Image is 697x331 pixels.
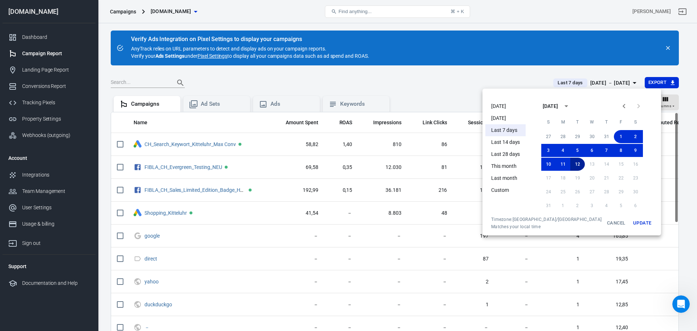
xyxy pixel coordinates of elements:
[12,22,69,35] a: [URL][DOMAIN_NAME]
[12,52,113,74] div: but you have a lot of traffic that doesnt come from an ad, you can see the details about those us...
[6,48,119,124] div: but you have a lot of traffic that doesnt come from an ad, you can see the details about those us...
[485,100,526,112] li: [DATE]
[485,172,526,184] li: Last month
[604,217,628,230] button: Cancel
[6,125,139,161] div: Jose says…
[585,144,599,157] button: 6
[560,100,572,112] button: calendar view is open, switch to year view
[5,3,19,17] button: go back
[615,115,628,129] span: Friday
[491,217,602,222] div: Timezone: [GEOGRAPHIC_DATA]/[GEOGRAPHIC_DATA]
[6,17,139,48] div: Jose says…
[571,115,584,129] span: Tuesday
[485,136,526,148] li: Last 14 days
[570,144,585,157] button: 5
[6,178,119,208] div: I am closing this conversation for now. You can always respond later or start a new conversation....
[6,161,76,177] div: Do you still need help?
[599,144,614,157] button: 7
[127,3,140,17] button: Home
[12,209,52,213] div: AnyTrack • 5h ago
[585,130,599,143] button: 30
[485,160,526,172] li: This month
[6,161,139,178] div: AnyTrack says…
[6,17,119,47] div: if they land here:[URL][DOMAIN_NAME]the purchases they do will be tracked
[614,144,628,157] button: 8
[556,130,570,143] button: 28
[6,48,139,125] div: Jose says…
[556,144,570,157] button: 4
[6,178,139,224] div: AnyTrack says…
[12,129,113,151] div: those users didnt click on an ad so if they purchase there is no ad to attribute to
[485,148,526,160] li: Last 28 days
[628,130,643,143] button: 2
[672,295,690,313] iframe: Intercom live chat
[599,130,614,143] button: 31
[543,102,558,110] div: [DATE]
[35,7,61,12] h1: AnyTrack
[485,112,526,124] li: [DATE]
[12,182,113,203] div: I am closing this conversation for now. You can always respond later or start a new conversation.
[570,130,585,143] button: 29
[628,144,643,157] button: 9
[542,115,555,129] span: Sunday
[6,223,139,235] textarea: Message…
[600,115,613,129] span: Thursday
[586,115,599,129] span: Wednesday
[631,217,654,230] button: Update
[21,4,32,16] img: Profile image for AnyTrack
[541,158,556,171] button: 10
[485,184,526,196] li: Custom
[12,165,70,173] div: Do you still need help?
[23,238,29,244] button: Gif picker
[541,130,556,143] button: 27
[34,238,40,244] button: Upload attachment
[125,235,136,247] button: Send a message…
[491,224,602,230] span: Matches your local time
[617,99,631,113] button: Previous month
[557,115,570,129] span: Monday
[570,158,585,171] button: 12
[12,21,113,43] div: if they land here: the purchases they do will be tracked
[11,238,17,244] button: Emoji picker
[556,158,570,171] button: 11
[629,115,642,129] span: Saturday
[6,125,119,155] div: those users didnt click on an ad so if they purchase there is no ad to attribute to
[485,124,526,136] li: Last 7 days
[614,130,628,143] button: 1
[541,144,556,157] button: 3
